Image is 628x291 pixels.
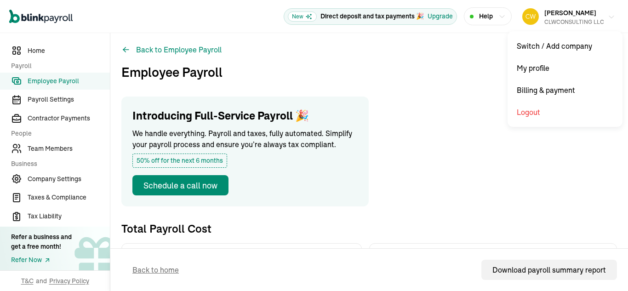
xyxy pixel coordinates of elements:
div: Logout [511,101,619,123]
p: Direct deposit and tax payments 🎉 [320,11,424,21]
div: CLWCONSULTING LLC [544,18,604,26]
div: My profile [511,57,619,79]
nav: Global [9,3,73,30]
div: Billing & payment [511,79,619,101]
div: Switch / Add company [511,35,619,57]
span: [PERSON_NAME] [544,9,596,17]
iframe: Chat Widget [475,192,628,291]
div: Upgrade [428,11,453,21]
span: Back to home [132,264,179,275]
span: Help [479,11,493,21]
span: New [288,11,317,22]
